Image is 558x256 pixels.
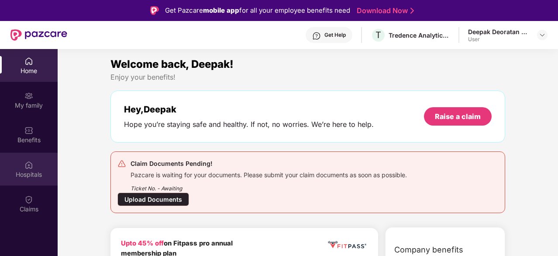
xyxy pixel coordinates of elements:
[375,30,381,40] span: T
[110,73,505,82] div: Enjoy your benefits!
[324,32,346,39] div: Get Help
[24,57,33,66] img: svg+xml;base64,PHN2ZyBpZD0iSG9tZSIgeG1sbnM9Imh0dHA6Ly93d3cudzMub3JnLzIwMDAvc3ZnIiB3aWR0aD0iMjAiIG...
[203,6,239,14] strong: mobile app
[165,5,350,16] div: Get Pazcare for all your employee benefits need
[131,158,407,169] div: Claim Documents Pending!
[24,126,33,135] img: svg+xml;base64,PHN2ZyBpZD0iQmVuZWZpdHMiIHhtbG5zPSJodHRwOi8vd3d3LnczLm9yZy8yMDAwL3N2ZyIgd2lkdGg9Ij...
[357,6,411,15] a: Download Now
[410,6,414,15] img: Stroke
[110,58,234,70] span: Welcome back, Deepak!
[131,179,407,193] div: Ticket No. - Awaiting
[468,28,529,36] div: Deepak Deoratan Nath
[468,36,529,43] div: User
[327,238,368,251] img: fppp.png
[124,104,374,115] div: Hey, Deepak
[117,159,126,168] img: svg+xml;base64,PHN2ZyB4bWxucz0iaHR0cDovL3d3dy53My5vcmcvMjAwMC9zdmciIHdpZHRoPSIyNCIgaGVpZ2h0PSIyNC...
[150,6,159,15] img: Logo
[121,239,164,247] b: Upto 45% off
[117,193,189,206] div: Upload Documents
[124,120,374,129] div: Hope you’re staying safe and healthy. If not, no worries. We’re here to help.
[394,244,463,256] span: Company benefits
[435,112,481,121] div: Raise a claim
[312,32,321,40] img: svg+xml;base64,PHN2ZyBpZD0iSGVscC0zMngzMiIgeG1sbnM9Imh0dHA6Ly93d3cudzMub3JnLzIwMDAvc3ZnIiB3aWR0aD...
[10,29,67,41] img: New Pazcare Logo
[131,169,407,179] div: Pazcare is waiting for your documents. Please submit your claim documents as soon as possible.
[24,161,33,169] img: svg+xml;base64,PHN2ZyBpZD0iSG9zcGl0YWxzIiB4bWxucz0iaHR0cDovL3d3dy53My5vcmcvMjAwMC9zdmciIHdpZHRoPS...
[389,31,450,39] div: Tredence Analytics Solutions Private Limited
[539,32,546,39] img: svg+xml;base64,PHN2ZyBpZD0iRHJvcGRvd24tMzJ4MzIiIHhtbG5zPSJodHRwOi8vd3d3LnczLm9yZy8yMDAwL3N2ZyIgd2...
[24,91,33,100] img: svg+xml;base64,PHN2ZyB3aWR0aD0iMjAiIGhlaWdodD0iMjAiIHZpZXdCb3g9IjAgMCAyMCAyMCIgZmlsbD0ibm9uZSIgeG...
[24,195,33,204] img: svg+xml;base64,PHN2ZyBpZD0iQ2xhaW0iIHhtbG5zPSJodHRwOi8vd3d3LnczLm9yZy8yMDAwL3N2ZyIgd2lkdGg9IjIwIi...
